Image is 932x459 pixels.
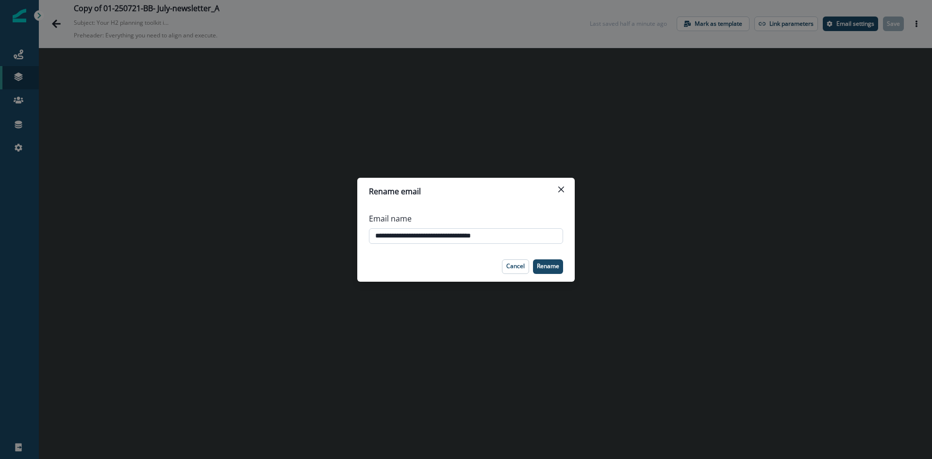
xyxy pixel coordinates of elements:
button: Close [553,182,569,197]
p: Cancel [506,263,525,270]
button: Cancel [502,259,529,274]
button: Rename [533,259,563,274]
p: Rename email [369,186,421,197]
p: Email name [369,213,412,224]
p: Rename [537,263,559,270]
